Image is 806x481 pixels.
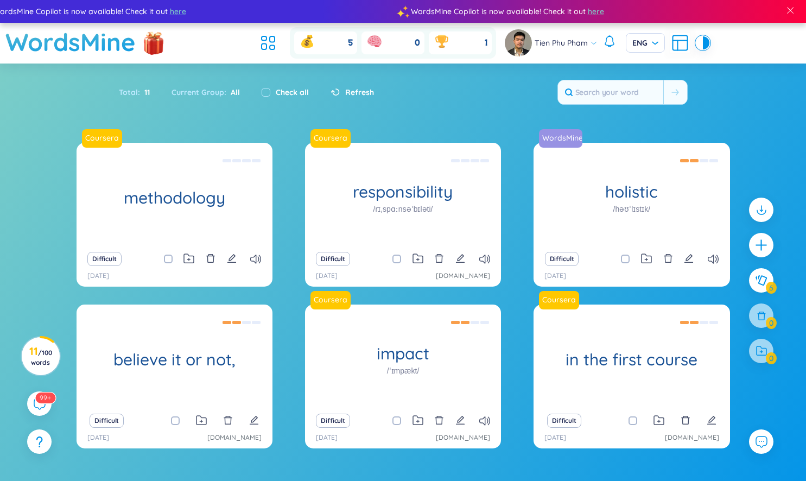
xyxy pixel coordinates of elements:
input: Search your word [558,80,663,104]
span: delete [206,254,215,263]
button: edit [707,413,716,428]
button: Difficult [316,414,350,428]
button: delete [681,413,690,428]
span: 0 [415,37,420,49]
span: delete [663,254,673,263]
span: ENG [632,37,658,48]
span: delete [434,254,444,263]
p: [DATE] [316,433,338,443]
span: delete [434,415,444,425]
button: delete [434,251,444,267]
h1: /rɪˌspɑːnsəˈbɪləti/ [373,203,433,215]
button: edit [455,413,465,428]
a: Coursera [310,291,355,309]
p: [DATE] [87,433,109,443]
span: Tien Phu Pham [535,37,588,49]
button: Difficult [545,252,579,266]
h1: in the first course [534,350,729,369]
h1: holistic [534,182,729,201]
span: here [157,5,174,17]
a: Coursera [81,132,123,143]
button: edit [249,413,259,428]
button: edit [455,251,465,267]
span: here [575,5,592,17]
img: flashSalesIcon.a7f4f837.png [143,28,164,60]
button: Difficult [547,414,581,428]
h1: /həʊˈlɪstɪk/ [613,203,651,215]
button: delete [663,251,673,267]
sup: 586 [35,393,55,403]
span: edit [249,415,259,425]
div: Current Group : [161,81,251,104]
span: 5 [348,37,353,49]
a: [DOMAIN_NAME] [207,433,262,443]
span: edit [707,415,716,425]
a: avatar [505,29,535,56]
span: 11 [140,86,150,98]
span: delete [223,415,233,425]
a: Coursera [309,294,352,305]
button: edit [684,251,694,267]
a: [DOMAIN_NAME] [665,433,719,443]
a: Coursera [82,129,126,148]
h1: believe it or not, [77,350,272,369]
p: [DATE] [544,433,566,443]
span: edit [455,254,465,263]
span: All [226,87,240,97]
span: Refresh [345,86,374,98]
a: [DOMAIN_NAME] [436,271,490,281]
button: delete [206,251,215,267]
span: plus [754,238,768,252]
div: Total : [119,81,161,104]
img: avatar [505,29,532,56]
button: delete [434,413,444,428]
a: Coursera [539,291,583,309]
h1: responsibility [305,182,501,201]
h1: impact [305,344,501,363]
p: [DATE] [544,271,566,281]
span: edit [455,415,465,425]
button: Difficult [87,252,122,266]
h3: 11 [28,347,53,366]
p: [DATE] [87,271,109,281]
p: [DATE] [316,271,338,281]
h1: methodology [77,188,272,207]
span: / 100 words [31,349,52,366]
button: Difficult [90,414,124,428]
button: Difficult [316,252,350,266]
a: WordsMine [538,132,583,143]
span: delete [681,415,690,425]
span: 1 [485,37,487,49]
a: Coursera [310,129,355,148]
a: Coursera [309,132,352,143]
button: delete [223,413,233,428]
a: WordsMine [5,23,136,61]
label: Check all [276,86,309,98]
a: Coursera [538,294,580,305]
span: edit [227,254,237,263]
h1: /ˈɪmpækt/ [387,365,420,377]
a: WordsMine [539,129,587,148]
button: edit [227,251,237,267]
span: edit [684,254,694,263]
a: [DOMAIN_NAME] [436,433,490,443]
